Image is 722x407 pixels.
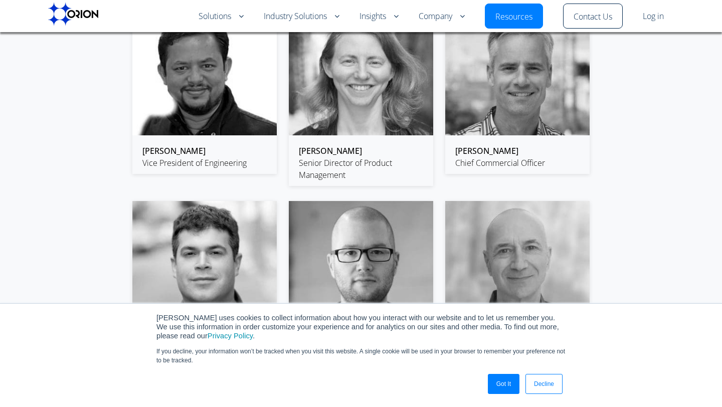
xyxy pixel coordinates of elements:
a: [PERSON_NAME] [299,145,362,157]
a: Company [419,11,465,23]
a: [PERSON_NAME] [142,145,206,157]
p: Vice President of Engineering [142,157,267,169]
iframe: Chat Widget [541,291,722,407]
a: Insights [359,11,399,23]
img: Orion labs Black logo [48,3,98,26]
img: Greg Albrecht [289,201,433,323]
img: Sayan Chatterjee [132,13,277,135]
img: Orion Product Manager Ellen Juhlin [289,13,433,135]
a: Decline [525,374,563,394]
a: Industry Solutions [264,11,339,23]
img: Michael Schwartz, Chief Marketing Officer for Orion Labs [445,201,590,323]
a: Contact Us [574,11,612,23]
a: Got It [488,374,519,394]
a: Resources [495,11,532,23]
a: Log in [643,11,664,23]
span: [PERSON_NAME] uses cookies to collect information about how you interact with our website and to ... [156,314,559,340]
p: If you decline, your information won’t be tracked when you visit this website. A single cookie wi... [156,347,566,365]
a: Solutions [199,11,244,23]
p: Senior Director of Product Management [299,157,423,181]
a: Privacy Policy [208,332,253,340]
img: Jensen Mort [445,13,590,135]
p: Chief Commercial Officer [455,157,580,169]
a: [PERSON_NAME] [455,145,518,157]
img: Jesse Robbins [132,201,277,323]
